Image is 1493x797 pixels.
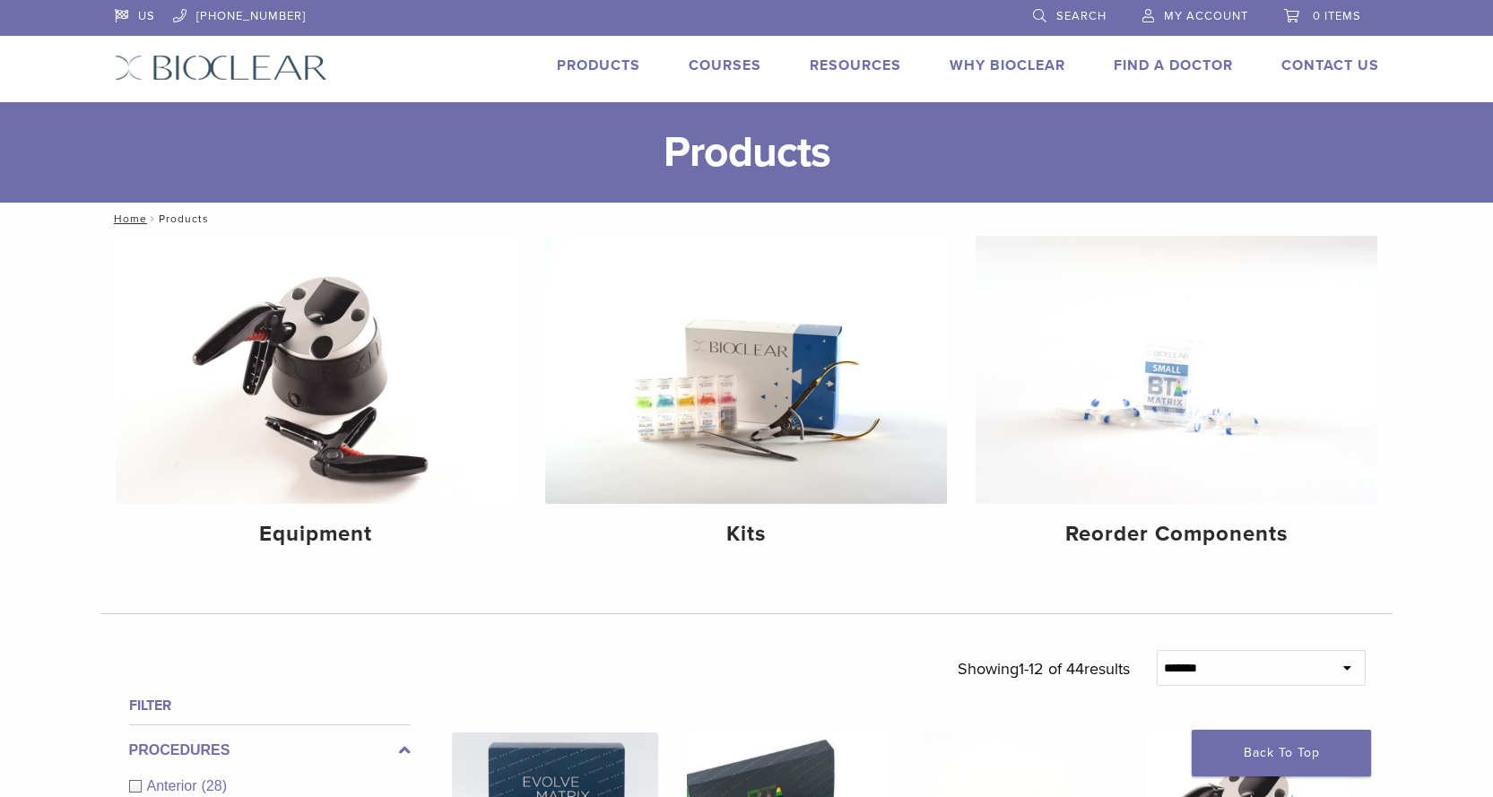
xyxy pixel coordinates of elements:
a: Resources [810,56,901,74]
a: Kits [545,236,947,562]
span: Anterior [147,778,202,793]
a: Contact Us [1281,56,1379,74]
a: Home [109,212,147,225]
a: Find A Doctor [1114,56,1233,74]
span: 0 items [1313,9,1361,23]
span: My Account [1164,9,1248,23]
a: Equipment [116,236,517,562]
h4: Reorder Components [990,518,1363,550]
a: Why Bioclear [950,56,1065,74]
img: Reorder Components [976,236,1377,504]
img: Bioclear [115,55,327,81]
span: (28) [202,778,227,793]
span: / [147,214,159,223]
img: Equipment [116,236,517,504]
span: Search [1056,9,1107,23]
span: 1-12 of 44 [1019,659,1084,679]
label: Procedures [129,740,411,761]
p: Showing results [958,650,1130,688]
a: Reorder Components [976,236,1377,562]
h4: Kits [560,518,933,550]
h4: Filter [129,695,411,716]
a: Products [557,56,640,74]
nav: Products [101,203,1393,235]
img: Kits [545,236,947,504]
h4: Equipment [130,518,503,550]
a: Courses [689,56,761,74]
a: Back To Top [1192,730,1371,776]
